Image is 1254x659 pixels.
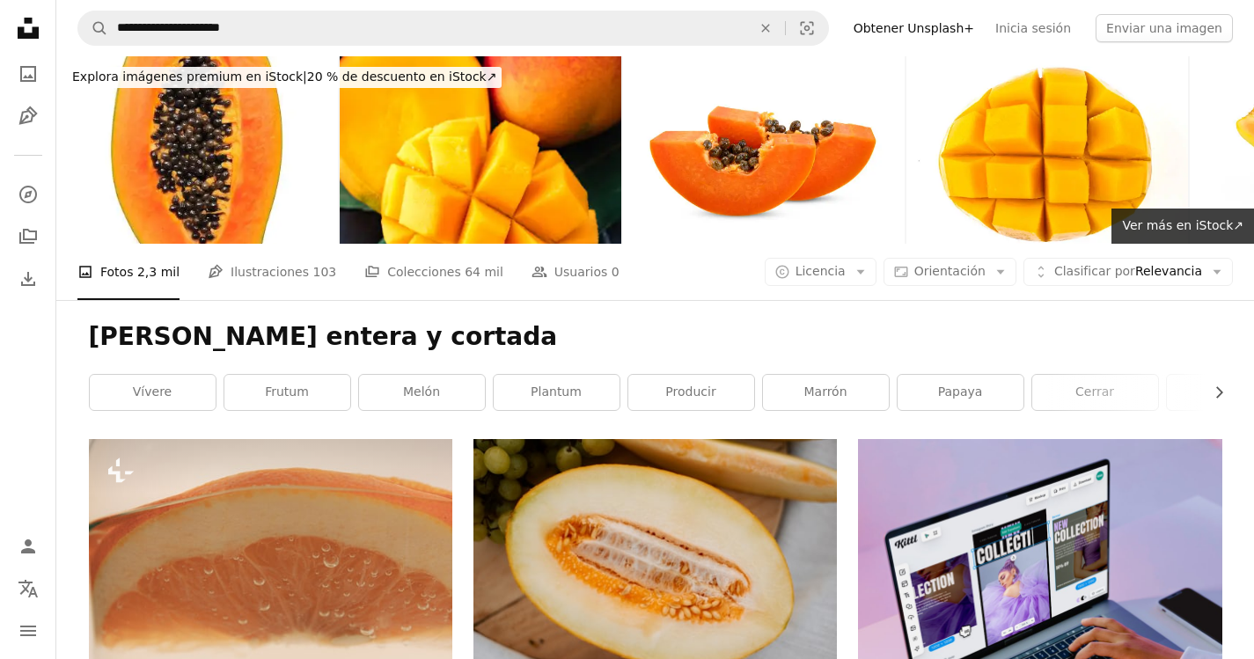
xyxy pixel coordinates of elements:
a: papaya [898,375,1023,410]
img: whole and half ripe papaya isolated on white background [623,56,905,244]
span: 20 % de descuento en iStock ↗ [72,70,496,84]
button: Enviar una imagen [1096,14,1233,42]
img: Mango fresco aislado sobre fondo blanco. [906,56,1188,244]
a: Ver más en iStock↗ [1111,209,1254,244]
img: Mango maduro y jugoso sobre una mesa de madera negra [340,56,621,244]
button: desplazar lista a la derecha [1203,375,1222,410]
a: plantum [494,375,620,410]
a: Explora imágenes premium en iStock|20 % de descuento en iStock↗ [56,56,512,99]
span: 64 mil [465,262,503,282]
form: Encuentra imágenes en todo el sitio [77,11,829,46]
a: marrón [763,375,889,410]
button: Borrar [746,11,785,45]
button: Búsqueda visual [786,11,828,45]
a: Explorar [11,177,46,212]
span: 103 [312,262,336,282]
span: Clasificar por [1054,264,1135,278]
span: Relevancia [1054,263,1202,281]
span: Licencia [796,264,846,278]
a: Ilustraciones 103 [208,244,336,300]
span: 0 [612,262,620,282]
span: Explora imágenes premium en iStock | [72,70,307,84]
button: Clasificar porRelevancia [1023,258,1233,286]
a: Fotos [11,56,46,92]
a: Iniciar sesión / Registrarse [11,529,46,564]
span: Ver más en iStock ↗ [1122,218,1243,232]
a: Inicia sesión [985,14,1082,42]
a: cerrar [1032,375,1158,410]
a: Pomelo sumergido en líquido, burbujeante y refrescante. [89,567,452,583]
a: Obtener Unsplash+ [843,14,985,42]
button: Buscar en Unsplash [78,11,108,45]
button: Idioma [11,571,46,606]
button: Licencia [765,258,876,286]
a: producir [628,375,754,410]
button: Orientación [884,258,1016,286]
button: Menú [11,613,46,648]
a: Un primer plano de un melón en rodajas en una tabla de cortar [473,553,837,568]
span: Orientación [914,264,986,278]
a: vívere [90,375,216,410]
a: Colecciones 64 mil [364,244,503,300]
a: Usuarios 0 [532,244,620,300]
h1: [PERSON_NAME] entera y cortada [89,321,1222,353]
a: Ilustraciones [11,99,46,134]
a: Colecciones [11,219,46,254]
img: Sección transversal de papaya sobre fondo blanco [56,56,338,244]
a: Historial de descargas [11,261,46,297]
a: melón [359,375,485,410]
a: frutum [224,375,350,410]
